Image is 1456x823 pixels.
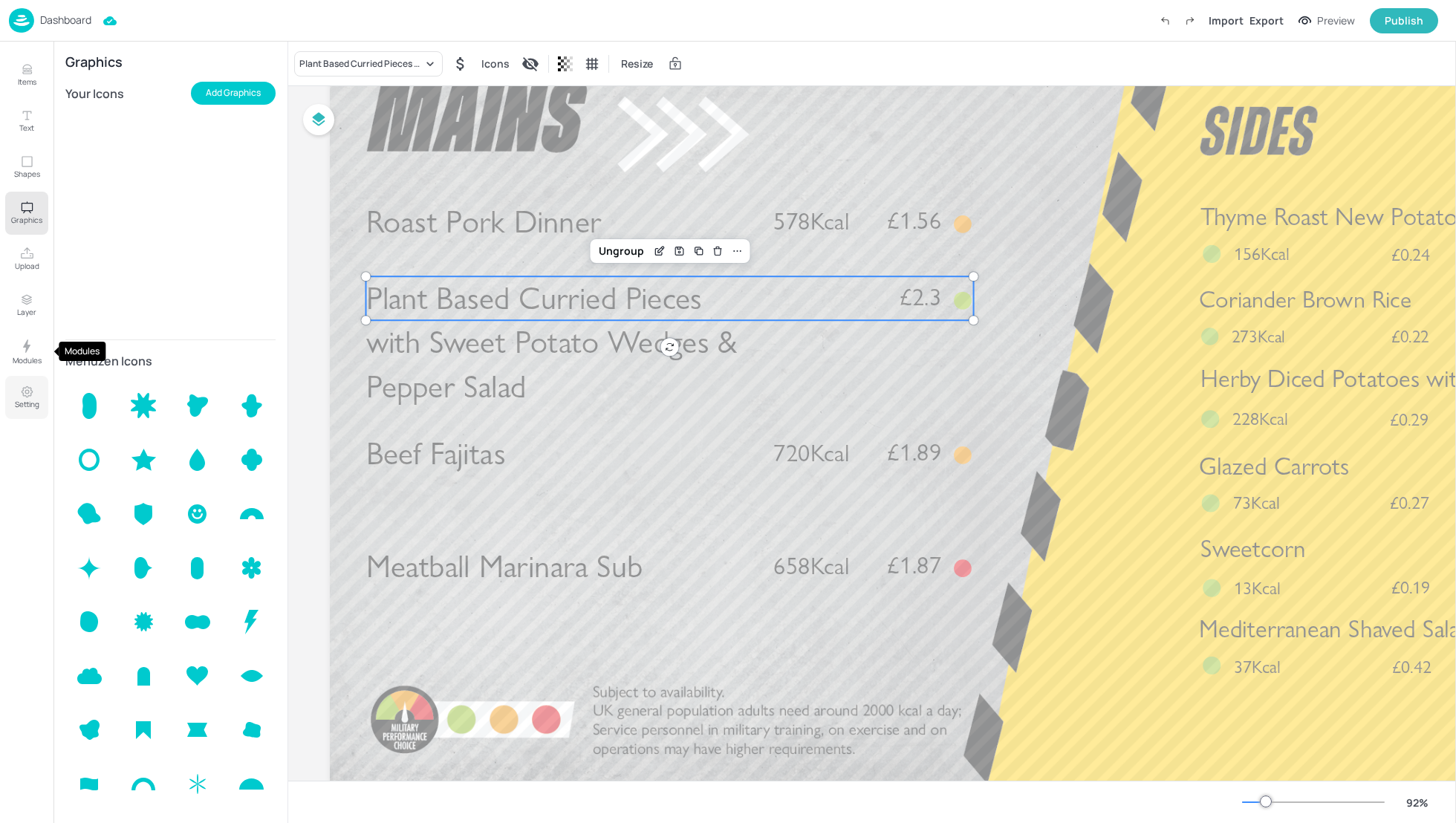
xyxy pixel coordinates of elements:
span: Coriander Brown Rice [1199,285,1411,313]
img: vector-5.svg [134,557,152,579]
button: Add Graphics [191,82,276,105]
span: £1.87 [887,553,941,577]
span: £1.56 [887,209,941,233]
img: arc.svg [239,778,264,790]
img: vector-2.svg [187,394,208,417]
div: Save Layout [669,241,689,261]
button: Text [5,100,48,143]
div: 92 % [1400,795,1435,810]
img: mithosis.svg [185,615,210,629]
span: Glazed Carrots [1199,452,1349,481]
img: hole.svg [79,449,100,471]
span: 720Kcal [773,438,849,467]
div: Duplicate [689,241,708,261]
span: 658Kcal [773,551,849,580]
img: vector-3.svg [241,394,262,417]
span: 156Kcal [1234,243,1290,265]
img: vector.svg [82,393,97,419]
span: £0.42 [1392,658,1431,676]
img: tube.svg [131,778,155,790]
span: £2.3 [900,286,941,310]
span: Plant Based Curried Pieces with Sweet Potato Wedges & Pepper Salad [366,279,738,406]
div: Preview [1317,13,1355,29]
div: Display condition [519,52,542,76]
img: frame.svg [187,723,207,737]
img: vector-4.svg [77,503,101,524]
span: Meatball Marinara Sub [366,547,643,585]
img: drop.svg [189,449,205,471]
img: pill.svg [191,557,204,579]
label: Undo (Ctrl + Z) [1152,8,1177,33]
img: star.svg [131,449,157,471]
button: Setting [5,376,48,419]
span: £0.22 [1391,328,1429,345]
span: 37Kcal [1234,656,1281,678]
span: £0.24 [1391,245,1431,263]
div: Plant Based Curried Pieces with Sweet Potato Wedges & Pepper Salad [299,57,423,71]
label: Redo (Ctrl + Y) [1177,8,1203,33]
span: £1.89 [887,440,941,464]
img: vector-11.svg [189,774,206,794]
span: Sweetcorn [1200,534,1306,564]
p: Dashboard [40,15,91,25]
span: Roast Pork Dinner [366,203,602,241]
img: vector-8.svg [241,670,263,682]
img: shield.svg [134,503,152,525]
div: Hide symbol [449,52,472,76]
span: 228Kcal [1232,408,1288,430]
img: flower.svg [242,557,261,579]
div: Publish [1385,13,1423,29]
span: Resize [618,56,656,71]
img: vector-7.svg [134,612,153,631]
p: Modules [13,355,42,365]
button: Preview [1290,10,1364,32]
button: Publish [1370,8,1438,33]
img: vector-9.svg [79,720,100,740]
div: Export [1249,13,1284,28]
div: Menuzen Icons [65,352,276,370]
p: Items [18,77,36,87]
button: Shapes [5,146,48,189]
div: Edit Item [650,241,669,261]
img: lightning.svg [244,610,259,634]
img: door.svg [137,667,150,686]
div: Graphics [65,56,123,67]
img: rainbow.svg [240,508,264,519]
button: Modules [5,330,48,373]
img: cloud.svg [77,668,102,684]
p: Text [19,123,34,133]
img: vector-10.svg [243,722,261,738]
p: Upload [15,261,39,271]
div: Modules [59,342,105,361]
span: £0.19 [1391,579,1431,596]
img: smile.svg [188,504,207,524]
p: Layer [17,307,36,317]
span: 578Kcal [773,207,849,236]
span: Beef Fajitas [366,434,506,472]
img: logo-86c26b7e.jpg [9,8,34,33]
img: vector-6.svg [80,611,98,632]
button: Items [5,53,48,97]
button: Layer [5,284,48,327]
span: 273Kcal [1232,325,1285,347]
img: vector-1.svg [131,393,156,418]
div: Ungroup [593,241,650,261]
div: Your Icons [65,82,276,105]
img: flag.svg [80,778,98,790]
img: portal.svg [77,556,101,580]
p: Graphics [11,215,42,225]
div: Delete [708,241,727,261]
div: Import [1209,13,1244,28]
span: 13Kcal [1234,576,1281,599]
span: 73Kcal [1233,492,1280,514]
button: Graphics [5,192,48,235]
button: Upload [5,238,48,281]
p: Shapes [14,169,40,179]
img: soft-flower.svg [241,449,262,471]
div: Icons [478,52,513,76]
span: £0.27 [1390,494,1429,512]
span: £0.29 [1390,411,1429,429]
img: bookmark-1.svg [136,721,151,739]
img: heart.svg [186,666,208,686]
p: Setting [15,399,39,409]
